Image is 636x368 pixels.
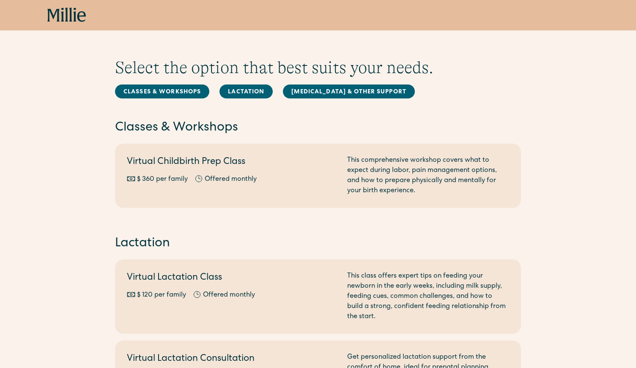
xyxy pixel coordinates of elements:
[115,259,521,334] a: Virtual Lactation Class$ 120 per familyOffered monthlyThis class offers expert tips on feeding yo...
[347,271,509,322] div: This class offers expert tips on feeding your newborn in the early weeks, including milk supply, ...
[347,155,509,196] div: This comprehensive workshop covers what to expect during labor, pain management options, and how ...
[203,290,255,300] div: Offered monthly
[283,85,415,98] a: [MEDICAL_DATA] & Other Support
[219,85,273,98] a: Lactation
[205,174,257,185] div: Offered monthly
[137,174,188,185] div: $ 360 per family
[115,119,521,137] h2: Classes & Workshops
[115,235,521,253] h2: Lactation
[137,290,186,300] div: $ 120 per family
[127,271,337,285] h2: Virtual Lactation Class
[115,144,521,208] a: Virtual Childbirth Prep Class$ 360 per familyOffered monthlyThis comprehensive workshop covers wh...
[127,352,337,366] h2: Virtual Lactation Consultation
[127,155,337,169] h2: Virtual Childbirth Prep Class
[115,85,209,98] a: Classes & Workshops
